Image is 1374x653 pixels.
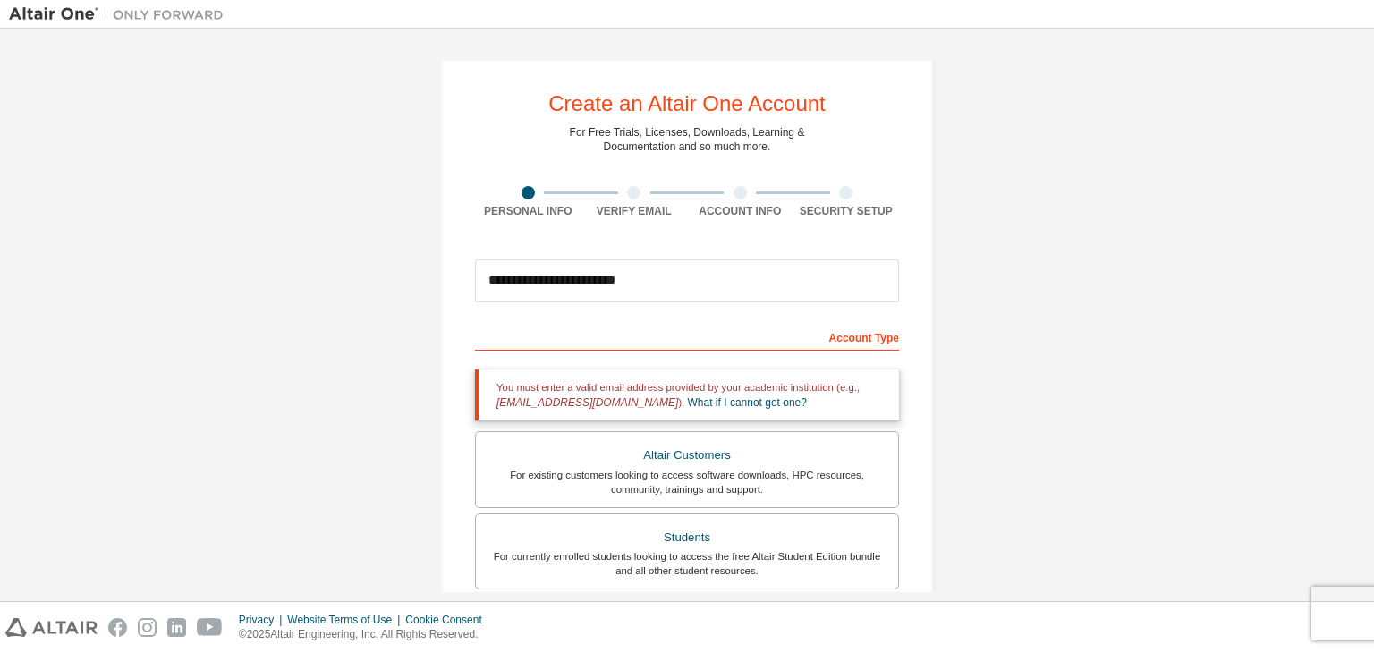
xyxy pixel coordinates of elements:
[138,618,157,637] img: instagram.svg
[197,618,223,637] img: youtube.svg
[487,443,887,468] div: Altair Customers
[487,468,887,496] div: For existing customers looking to access software downloads, HPC resources, community, trainings ...
[548,93,826,114] div: Create an Altair One Account
[487,525,887,550] div: Students
[475,204,581,218] div: Personal Info
[496,396,678,409] span: [EMAIL_ADDRESS][DOMAIN_NAME]
[581,204,688,218] div: Verify Email
[475,322,899,351] div: Account Type
[9,5,233,23] img: Altair One
[793,204,900,218] div: Security Setup
[475,369,899,420] div: You must enter a valid email address provided by your academic institution (e.g., ).
[287,613,405,627] div: Website Terms of Use
[167,618,186,637] img: linkedin.svg
[108,618,127,637] img: facebook.svg
[239,613,287,627] div: Privacy
[405,613,492,627] div: Cookie Consent
[487,549,887,578] div: For currently enrolled students looking to access the free Altair Student Edition bundle and all ...
[5,618,98,637] img: altair_logo.svg
[687,204,793,218] div: Account Info
[239,627,493,642] p: © 2025 Altair Engineering, Inc. All Rights Reserved.
[570,125,805,154] div: For Free Trials, Licenses, Downloads, Learning & Documentation and so much more.
[688,396,807,409] a: What if I cannot get one?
